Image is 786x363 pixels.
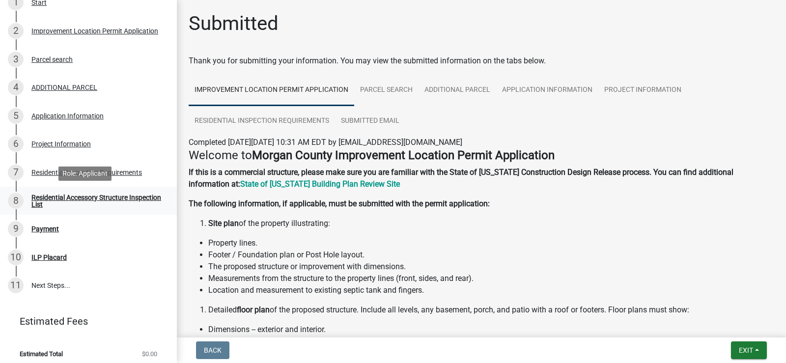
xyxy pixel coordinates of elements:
li: Dimensions -- exterior and interior. [208,324,774,335]
li: Footer / Foundation plan or Post Hole layout. [208,249,774,261]
div: 7 [8,165,24,180]
strong: Site plan [208,219,239,228]
div: 11 [8,278,24,293]
div: Residential Inspection Requirements [31,169,142,176]
div: 2 [8,23,24,39]
span: Estimated Total [20,351,63,357]
span: Back [204,346,222,354]
li: Location and measurement to existing septic tank and fingers. [208,284,774,296]
div: 6 [8,136,24,152]
div: ILP Placard [31,254,67,261]
div: ADDITIONAL PARCEL [31,84,97,91]
div: Application Information [31,112,104,119]
li: Measurements from the structure to the property lines (front, sides, and rear). [208,273,774,284]
strong: Morgan County Improvement Location Permit Application [252,148,555,162]
span: $0.00 [142,351,157,357]
a: ADDITIONAL PARCEL [419,75,496,106]
a: Project Information [598,75,687,106]
button: Exit [731,341,767,359]
li: Property lines. [208,237,774,249]
li: The proposed structure or improvement with dimensions. [208,261,774,273]
a: Estimated Fees [8,311,161,331]
div: 8 [8,193,24,209]
div: Residential Accessory Structure Inspection List [31,194,161,208]
a: Parcel search [354,75,419,106]
div: Payment [31,225,59,232]
span: Completed [DATE][DATE] 10:31 AM EDT by [EMAIL_ADDRESS][DOMAIN_NAME] [189,138,462,147]
a: Improvement Location Permit Application [189,75,354,106]
div: 4 [8,80,24,95]
button: Back [196,341,229,359]
div: 9 [8,221,24,237]
div: Role: Applicant [58,167,112,181]
strong: If this is a commercial structure, please make sure you are familiar with the State of [US_STATE]... [189,168,733,189]
li: Detailed of the proposed structure. Include all levels, any basement, porch, and patio with a roo... [208,304,774,316]
div: 10 [8,250,24,265]
h4: Welcome to [189,148,774,163]
a: Application Information [496,75,598,106]
h1: Submitted [189,12,279,35]
a: Submitted Email [335,106,405,137]
li: of the property illustrating: [208,218,774,229]
div: Thank you for submitting your information. You may view the submitted information on the tabs below. [189,55,774,67]
div: 3 [8,52,24,67]
div: 5 [8,108,24,124]
a: Residential Inspection Requirements [189,106,335,137]
div: Parcel search [31,56,73,63]
strong: floor plan [237,305,270,314]
strong: The following information, if applicable, must be submitted with the permit application: [189,199,490,208]
div: Project Information [31,140,91,147]
span: Exit [739,346,753,354]
div: Improvement Location Permit Application [31,28,158,34]
a: State of [US_STATE] Building Plan Review Site [240,179,400,189]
